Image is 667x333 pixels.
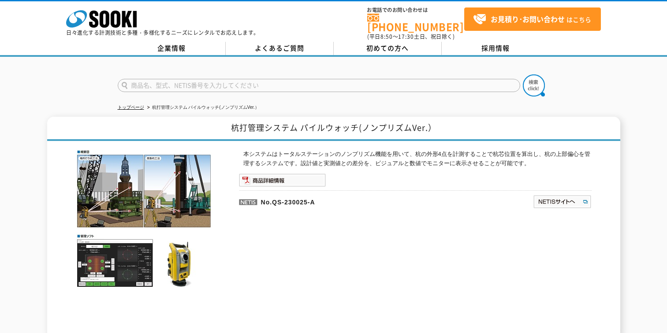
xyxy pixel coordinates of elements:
[464,7,601,31] a: お見積り･お問い合わせはこちら
[239,190,448,211] p: No.QS-230025-A
[66,30,259,35] p: 日々進化する計測技術と多種・多様化するニーズにレンタルでお応えします。
[118,105,144,110] a: トップページ
[491,14,565,24] strong: お見積り･お問い合わせ
[334,42,442,55] a: 初めての方へ
[380,33,393,41] span: 8:50
[523,74,545,96] img: btn_search.png
[239,174,326,187] img: 商品詳細情報システム
[533,195,592,209] img: NETISサイトへ
[367,14,464,32] a: [PHONE_NUMBER]
[239,179,326,185] a: 商品詳細情報システム
[243,150,592,168] p: 本システムはトータルステーションのノンプリズム機能を用いて、杭の外形4点を計測することで杭芯位置を算出し、杭の上部偏心を管理するシステムです。設計値と実測値との差分を、ビジュアルと数値でモニター...
[398,33,414,41] span: 17:30
[367,7,464,13] span: お電話でのお問い合わせは
[367,33,455,41] span: (平日 ～ 土日、祝日除く)
[366,43,409,53] span: 初めての方へ
[118,79,520,92] input: 商品名、型式、NETIS番号を入力してください
[47,117,620,141] h1: 杭打管理システム パイルウォッチ(ノンプリズムVer.）
[145,103,259,112] li: 杭打管理システム パイルウォッチ(ノンプリズムVer.）
[226,42,334,55] a: よくあるご質問
[473,13,591,26] span: はこちら
[76,150,212,288] img: 杭打管理システム パイルウォッチ(ノンプリズムVer.）
[118,42,226,55] a: 企業情報
[442,42,550,55] a: 採用情報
